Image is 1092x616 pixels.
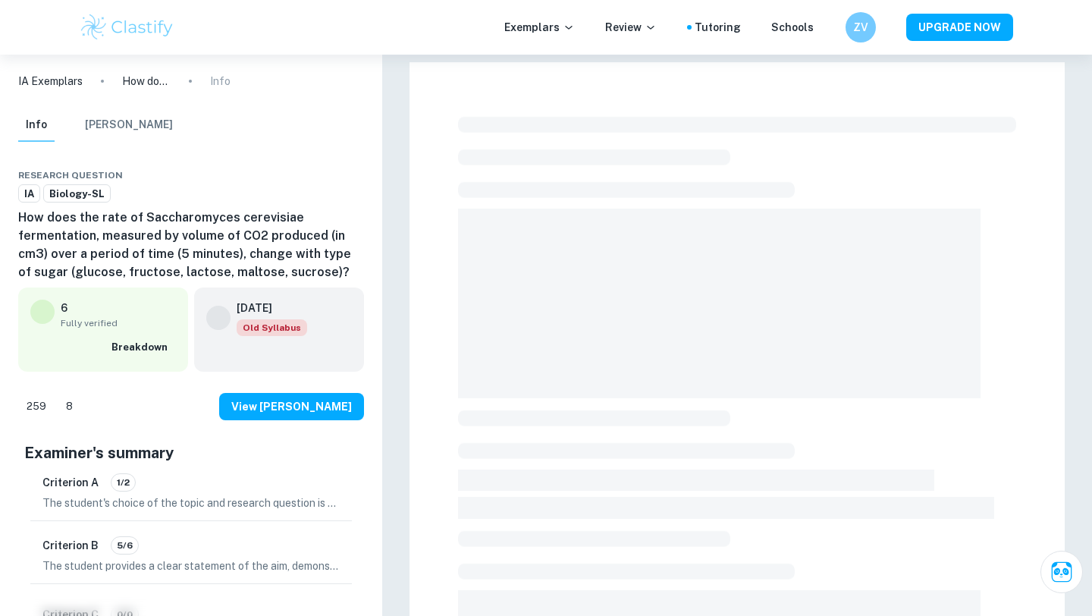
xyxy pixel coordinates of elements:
a: Biology-SL [43,184,111,203]
p: Info [210,73,231,90]
h6: How does the rate of Saccharomyces cerevisiae fermentation, measured by volume of CO2 produced (i... [18,209,364,281]
p: How does the rate of Saccharomyces cerevisiae fermentation, measured by volume of CO2 produced (i... [122,73,171,90]
h6: ZV [852,19,870,36]
button: Info [18,108,55,142]
div: Like [18,394,55,419]
p: The student's choice of the topic and research question is well-justified through personal releva... [42,495,340,511]
button: Ask Clai [1040,551,1083,593]
p: Review [605,19,657,36]
button: ZV [846,12,876,42]
span: IA [19,187,39,202]
button: Breakdown [108,336,176,359]
div: Share [306,166,318,184]
p: 6 [61,300,67,316]
h6: Criterion A [42,474,99,491]
span: 259 [18,399,55,414]
a: Schools [771,19,814,36]
h5: Examiner's summary [24,442,358,464]
span: 8 [58,399,81,414]
div: Bookmark [337,166,349,184]
button: [PERSON_NAME] [85,108,173,142]
span: Research question [18,168,123,182]
button: UPGRADE NOW [906,14,1013,41]
a: Tutoring [695,19,741,36]
span: Biology-SL [44,187,110,202]
h6: [DATE] [237,300,295,316]
span: 1/2 [111,476,135,489]
p: Exemplars [504,19,575,36]
span: 5/6 [111,539,138,552]
span: Fully verified [61,316,176,330]
img: Clastify logo [79,12,175,42]
button: Help and Feedback [826,24,833,31]
span: Old Syllabus [237,319,307,336]
div: Starting from the May 2025 session, the Biology IA requirements have changed. It's OK to refer to... [237,319,307,336]
button: View [PERSON_NAME] [219,393,364,420]
h6: Criterion B [42,537,99,554]
div: Download [322,166,334,184]
p: The student provides a clear statement of the aim, demonstrating a focused investigation. They al... [42,558,340,574]
a: IA [18,184,40,203]
a: IA Exemplars [18,73,83,90]
div: Report issue [352,166,364,184]
div: Dislike [58,394,81,419]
